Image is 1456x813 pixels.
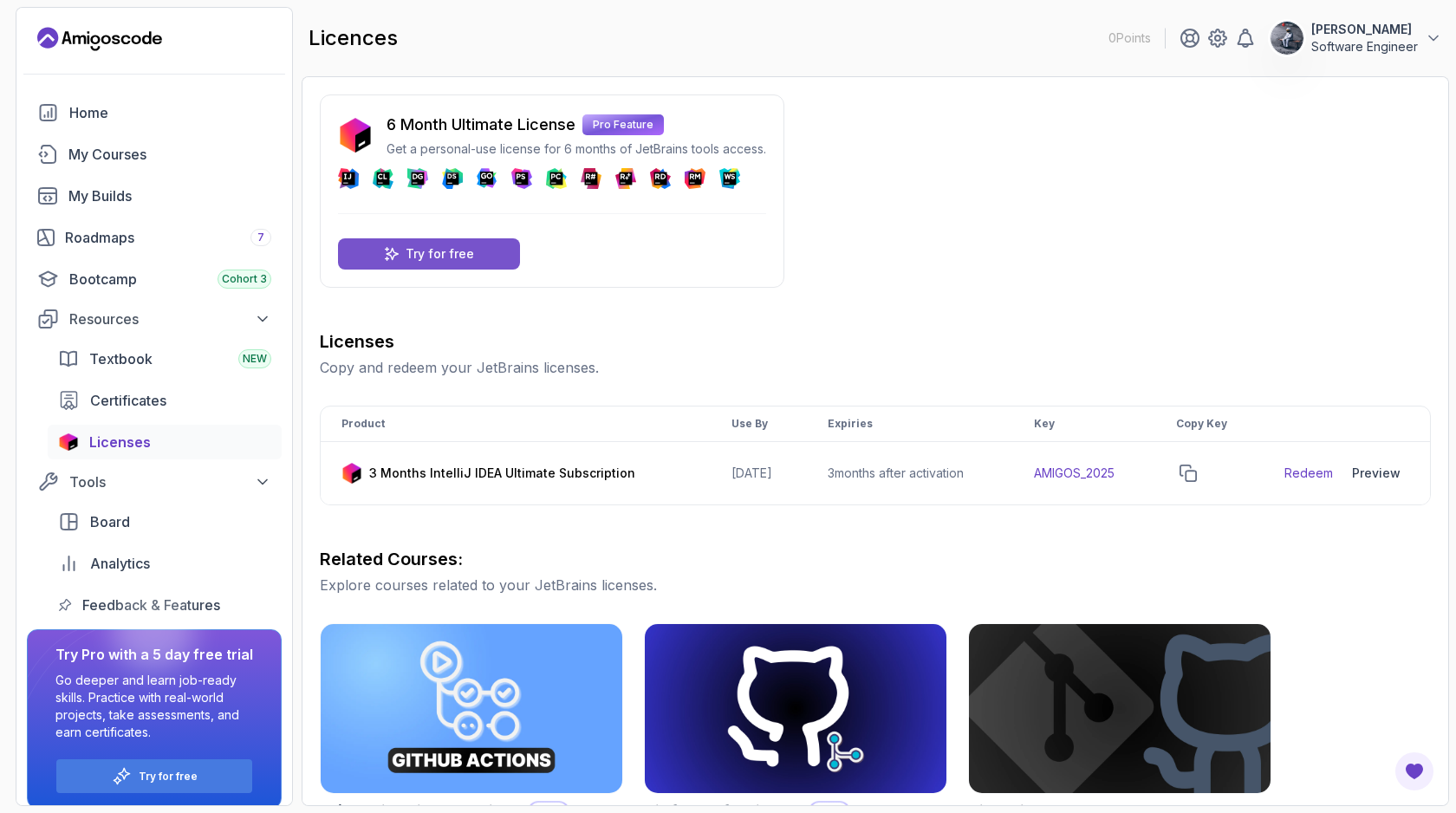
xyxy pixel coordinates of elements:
p: Pro Feature [582,114,664,135]
p: 6 Month Ultimate License [387,113,575,137]
img: jetbrains icon [341,463,362,484]
a: roadmaps [27,220,282,255]
span: Analytics [90,553,150,574]
a: Landing page [37,25,162,53]
span: 7 [257,231,264,244]
span: Certificates [90,390,166,411]
button: Preview [1343,456,1409,491]
img: Git & GitHub Fundamentals card [969,624,1271,793]
span: Feedback & Features [82,595,220,615]
button: Resources [27,303,282,335]
div: Preview [1352,465,1401,482]
a: builds [27,179,282,213]
td: [DATE] [711,442,807,505]
button: user profile image[PERSON_NAME]Software Engineer [1270,21,1442,55]
div: My Courses [68,144,271,165]
p: Go deeper and learn job-ready skills. Practice with real-world projects, take assessments, and ea... [55,672,253,741]
img: jetbrains icon [58,433,79,451]
span: Board [90,511,130,532]
button: copy-button [1176,461,1200,485]
p: Explore courses related to your JetBrains licenses. [320,575,1431,595]
div: Bootcamp [69,269,271,289]
th: Use By [711,406,807,442]
div: Home [69,102,271,123]
img: Git for Professionals card [645,624,946,793]
h3: Licenses [320,329,1431,354]
h3: Related Courses: [320,547,1431,571]
a: home [27,95,282,130]
th: Key [1013,406,1155,442]
th: Copy Key [1155,406,1264,442]
div: Roadmaps [65,227,271,248]
span: Licenses [89,432,151,452]
img: jetbrains icon [338,118,373,153]
td: AMIGOS_2025 [1013,442,1155,505]
a: analytics [48,546,282,581]
button: Open Feedback Button [1394,751,1435,792]
p: Try for free [406,245,474,263]
a: Redeem [1284,465,1333,482]
div: Tools [69,472,271,492]
p: Get a personal-use license for 6 months of JetBrains tools access. [387,140,766,158]
a: certificates [48,383,282,418]
p: Software Engineer [1311,38,1418,55]
a: board [48,504,282,539]
div: My Builds [68,185,271,206]
a: Try for free [338,238,520,270]
a: textbook [48,341,282,376]
span: NEW [243,352,267,366]
button: Tools [27,466,282,498]
p: 0 Points [1108,29,1151,47]
td: 3 months after activation [807,442,1014,505]
div: Resources [69,309,271,329]
span: Textbook [89,348,153,369]
th: Expiries [807,406,1014,442]
h2: licences [309,24,398,52]
a: licenses [48,425,282,459]
p: 3 Months IntelliJ IDEA Ultimate Subscription [369,465,635,482]
button: Try for free [55,758,253,794]
a: courses [27,137,282,172]
a: bootcamp [27,262,282,296]
a: Try for free [139,770,198,784]
img: user profile image [1271,22,1303,55]
a: feedback [48,588,282,622]
p: [PERSON_NAME] [1311,21,1418,38]
th: Product [321,406,711,442]
span: Cohort 3 [222,272,267,286]
p: Copy and redeem your JetBrains licenses. [320,357,1431,378]
img: CI/CD with GitHub Actions card [321,624,622,793]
